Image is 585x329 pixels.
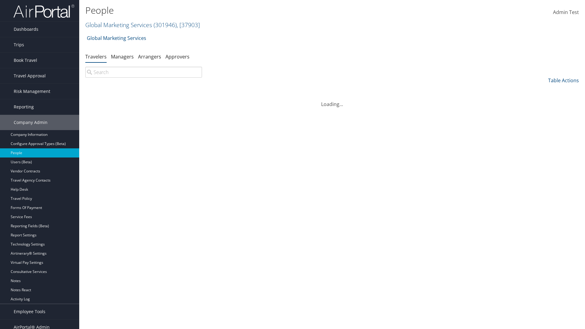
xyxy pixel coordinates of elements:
span: Admin Test [553,9,579,16]
div: Loading... [85,93,579,108]
span: Trips [14,37,24,52]
span: ( 301946 ) [154,21,177,29]
a: Admin Test [553,3,579,22]
a: Table Actions [548,77,579,84]
span: Reporting [14,99,34,115]
img: airportal-logo.png [13,4,74,18]
input: Search [85,67,202,78]
a: Managers [111,53,134,60]
a: Travelers [85,53,107,60]
span: , [ 37903 ] [177,21,200,29]
span: Company Admin [14,115,48,130]
span: Risk Management [14,84,50,99]
a: Arrangers [138,53,161,60]
span: Travel Approval [14,68,46,83]
span: Book Travel [14,53,37,68]
a: Global Marketing Services [87,32,146,44]
a: Global Marketing Services [85,21,200,29]
span: Dashboards [14,22,38,37]
h1: People [85,4,414,17]
span: Employee Tools [14,304,45,319]
a: Approvers [165,53,190,60]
